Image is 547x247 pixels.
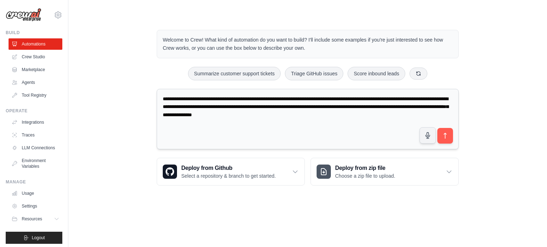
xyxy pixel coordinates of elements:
iframe: Chat Widget [511,213,547,247]
div: Operate [6,108,62,114]
button: Score inbound leads [348,67,405,80]
a: Integrations [9,117,62,128]
img: Logo [6,8,41,22]
a: Traces [9,129,62,141]
div: Build [6,30,62,36]
a: Automations [9,38,62,50]
p: Select a repository & branch to get started. [181,172,276,179]
button: Summarize customer support tickets [188,67,281,80]
a: Crew Studio [9,51,62,63]
a: Usage [9,188,62,199]
button: Logout [6,232,62,244]
h3: Deploy from zip file [335,164,395,172]
a: Settings [9,200,62,212]
a: Marketplace [9,64,62,75]
button: Triage GitHub issues [285,67,343,80]
a: Environment Variables [9,155,62,172]
p: Choose a zip file to upload. [335,172,395,179]
span: Resources [22,216,42,222]
button: Resources [9,213,62,225]
span: Logout [32,235,45,241]
a: LLM Connections [9,142,62,154]
div: Manage [6,179,62,185]
a: Tool Registry [9,90,62,101]
a: Agents [9,77,62,88]
h3: Deploy from Github [181,164,276,172]
p: Welcome to Crew! What kind of automation do you want to build? I'll include some examples if you'... [163,36,453,52]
